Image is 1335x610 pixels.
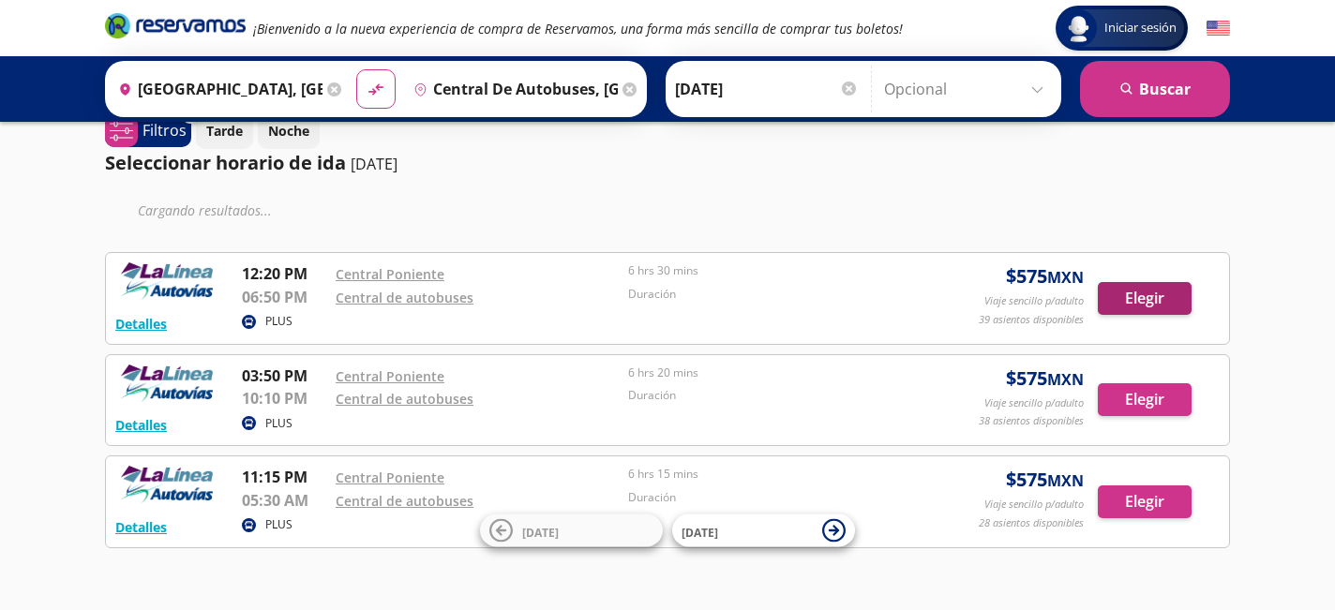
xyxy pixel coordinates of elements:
[628,365,911,381] p: 6 hrs 20 mins
[1098,485,1192,518] button: Elegir
[242,387,326,409] p: 10:10 PM
[628,286,911,303] p: Duración
[336,390,473,408] a: Central de autobuses
[196,112,253,149] button: Tarde
[253,20,903,37] em: ¡Bienvenido a la nueva experiencia de compra de Reservamos, una forma más sencilla de comprar tus...
[1047,267,1084,288] small: MXN
[105,11,246,45] a: Brand Logo
[1047,369,1084,390] small: MXN
[265,516,292,533] p: PLUS
[242,286,326,308] p: 06:50 PM
[406,66,618,112] input: Buscar Destino
[351,153,397,175] p: [DATE]
[115,365,218,402] img: RESERVAMOS
[115,415,167,435] button: Detalles
[979,312,1084,328] p: 39 asientos disponibles
[115,517,167,537] button: Detalles
[1226,501,1316,591] iframe: Messagebird Livechat Widget
[1097,19,1184,37] span: Iniciar sesión
[265,415,292,432] p: PLUS
[1098,383,1192,416] button: Elegir
[628,262,911,279] p: 6 hrs 30 mins
[675,66,859,112] input: Elegir Fecha
[336,289,473,306] a: Central de autobuses
[984,293,1084,309] p: Viaje sencillo p/adulto
[1006,365,1084,393] span: $ 575
[979,413,1084,429] p: 38 asientos disponibles
[984,395,1084,411] p: Viaje sencillo p/adulto
[628,387,911,404] p: Duración
[979,515,1084,531] p: 28 asientos disponibles
[984,497,1084,513] p: Viaje sencillo p/adulto
[242,489,326,512] p: 05:30 AM
[336,367,444,385] a: Central Poniente
[336,469,444,486] a: Central Poniente
[105,11,246,39] i: Brand Logo
[1006,262,1084,290] span: $ 575
[105,149,346,177] p: Seleccionar horario de ida
[522,524,559,540] span: [DATE]
[268,121,309,141] p: Noche
[336,492,473,510] a: Central de autobuses
[242,262,326,285] p: 12:20 PM
[628,489,911,506] p: Duración
[1207,17,1230,40] button: English
[480,514,663,547] button: [DATE]
[242,365,326,387] p: 03:50 PM
[111,66,322,112] input: Buscar Origen
[1080,61,1230,117] button: Buscar
[336,265,444,283] a: Central Poniente
[115,466,218,503] img: RESERVAMOS
[1006,466,1084,494] span: $ 575
[258,112,320,149] button: Noche
[138,201,272,219] em: Cargando resultados ...
[105,114,191,147] button: 0Filtros
[884,66,1052,112] input: Opcional
[206,121,243,141] p: Tarde
[682,524,718,540] span: [DATE]
[1098,282,1192,315] button: Elegir
[142,119,187,141] p: Filtros
[115,314,167,334] button: Detalles
[115,262,218,300] img: RESERVAMOS
[265,313,292,330] p: PLUS
[242,466,326,488] p: 11:15 PM
[1047,470,1084,491] small: MXN
[628,466,911,483] p: 6 hrs 15 mins
[672,514,855,547] button: [DATE]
